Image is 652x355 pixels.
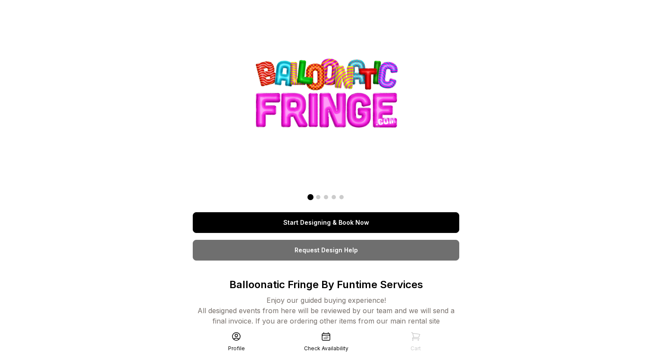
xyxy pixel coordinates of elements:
[193,278,459,292] p: Balloonatic Fringe By Funtime Services
[228,345,245,352] div: Profile
[193,212,459,233] a: Start Designing & Book Now
[411,345,421,352] div: Cart
[304,345,348,352] div: Check Availability
[193,240,459,261] a: Request Design Help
